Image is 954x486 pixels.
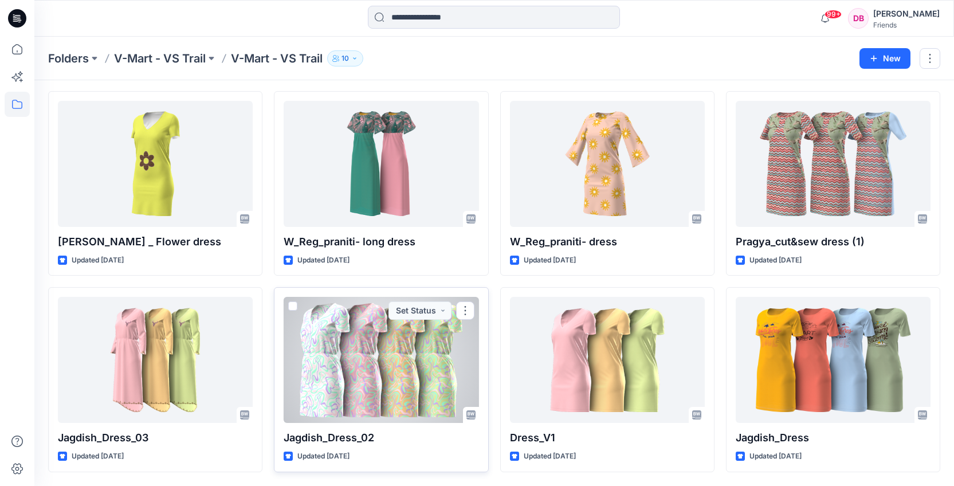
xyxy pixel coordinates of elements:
a: Akshita _ Flower dress [58,101,253,227]
p: Updated [DATE] [524,450,576,463]
a: Jagdish_Dress_02 [284,297,478,423]
p: Updated [DATE] [297,450,350,463]
a: W_Reg_praniti- long dress [284,101,478,227]
p: W_Reg_praniti- dress [510,234,705,250]
a: Dress_V1 [510,297,705,423]
p: 10 [341,52,349,65]
a: Jagdish_Dress [736,297,931,423]
p: Pragya_cut&sew dress (1) [736,234,931,250]
a: Jagdish_Dress_03 [58,297,253,423]
p: Updated [DATE] [524,254,576,266]
a: V-Mart - VS Trail [114,50,206,66]
div: Friends [873,21,940,29]
p: Updated [DATE] [72,254,124,266]
p: V-Mart - VS Trail [231,50,323,66]
p: Jagdish_Dress_02 [284,430,478,446]
button: 10 [327,50,363,66]
a: W_Reg_praniti- dress [510,101,705,227]
span: 99+ [825,10,842,19]
p: Updated [DATE] [749,254,802,266]
p: W_Reg_praniti- long dress [284,234,478,250]
button: New [859,48,910,69]
p: Jagdish_Dress_03 [58,430,253,446]
a: Pragya_cut&sew dress (1) [736,101,931,227]
p: Updated [DATE] [749,450,802,463]
a: Folders [48,50,89,66]
div: DB [848,8,869,29]
p: Updated [DATE] [72,450,124,463]
p: Updated [DATE] [297,254,350,266]
p: Dress_V1 [510,430,705,446]
p: [PERSON_NAME] _ Flower dress [58,234,253,250]
p: Jagdish_Dress [736,430,931,446]
div: [PERSON_NAME] [873,7,940,21]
